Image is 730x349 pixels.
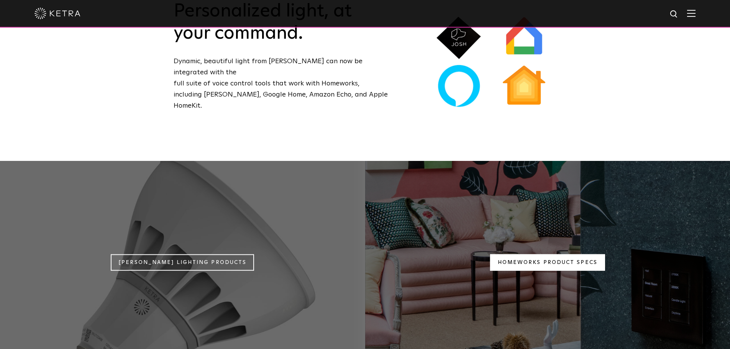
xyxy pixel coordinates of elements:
img: Hamburger%20Nav.svg [687,10,696,17]
a: [PERSON_NAME] Lighting Products [111,254,254,271]
p: Dynamic, beautiful light from [PERSON_NAME] can now be integrated with the full suite of voice co... [174,56,388,111]
img: AppleHome@2x [500,62,548,110]
img: GoogleHomeApp@2x [499,13,549,62]
img: search icon [669,10,679,19]
img: AmazonAlexa@2x [435,62,483,110]
img: JoshAI@2x [435,14,483,62]
a: Homeworks Product Specs [490,254,605,271]
img: ketra-logo-2019-white [34,8,80,19]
